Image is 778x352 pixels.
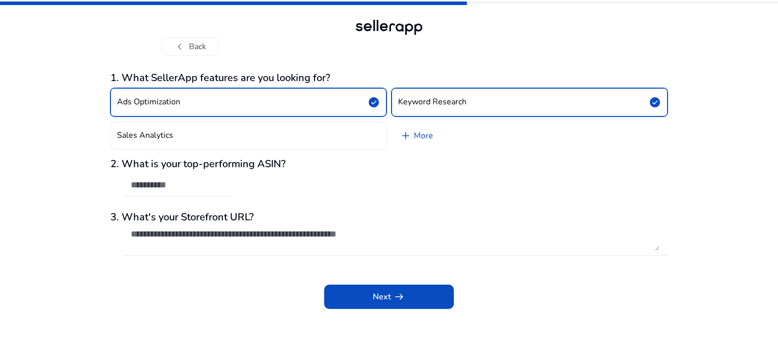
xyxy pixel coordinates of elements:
button: Sales Analytics [110,122,386,150]
h4: Keyword Research [398,97,466,107]
h4: Ads Optimization [117,97,180,107]
button: Keyword Researchcheck_circle [392,88,668,116]
span: add [400,130,412,142]
span: Next [373,291,405,303]
a: More [392,122,441,150]
span: check_circle [649,96,661,108]
button: Ads Optimizationcheck_circle [110,88,386,116]
button: chevron_leftBack [161,37,219,56]
span: chevron_left [174,41,186,53]
h4: Sales Analytics [117,131,173,140]
span: check_circle [368,96,380,108]
h3: 3. What's your Storefront URL? [110,211,668,223]
h3: 1. What SellerApp features are you looking for? [110,72,668,84]
h3: 2. What is your top-performing ASIN? [110,158,668,170]
button: Nextarrow_right_alt [324,285,454,309]
span: arrow_right_alt [393,291,405,303]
